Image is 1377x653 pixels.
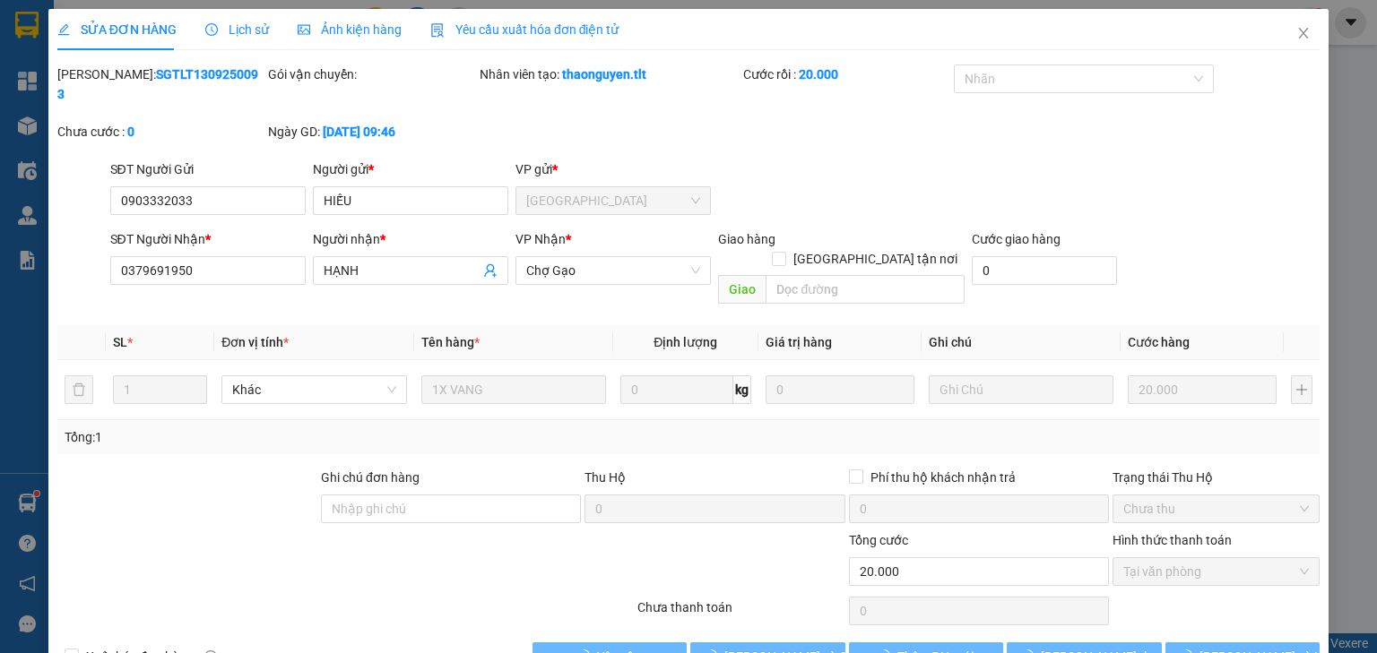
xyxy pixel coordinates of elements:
[110,229,306,249] div: SĐT Người Nhận
[321,470,420,485] label: Ghi chú đơn hàng
[430,23,445,38] img: icon
[57,22,177,37] span: SỬA ĐƠN HÀNG
[57,122,264,142] div: Chưa cước :
[766,375,914,404] input: 0
[430,22,619,37] span: Yêu cầu xuất hóa đơn điện tử
[483,263,498,278] span: user-add
[1291,375,1312,404] button: plus
[718,232,775,246] span: Giao hàng
[766,335,832,349] span: Giá trị hàng
[636,597,846,629] div: Chưa thanh toán
[113,335,127,349] span: SL
[323,125,395,139] b: [DATE] 09:46
[313,159,508,179] div: Người gửi
[421,335,480,349] span: Tên hàng
[65,427,533,447] div: Tổng: 1
[321,494,581,523] input: Ghi chú đơn hàng
[972,232,1061,246] label: Cước giao hàng
[1113,533,1232,547] label: Hình thức thanh toán
[110,159,306,179] div: SĐT Người Gửi
[766,275,965,304] input: Dọc đường
[221,335,289,349] span: Đơn vị tính
[1123,495,1309,522] span: Chưa thu
[849,533,908,547] span: Tổng cước
[922,325,1121,360] th: Ghi chú
[1123,558,1309,585] span: Tại văn phòng
[515,159,711,179] div: VP gửi
[799,67,838,82] b: 20.000
[205,23,218,36] span: clock-circle
[1113,468,1320,487] div: Trạng thái Thu Hộ
[232,376,395,403] span: Khác
[313,229,508,249] div: Người nhận
[585,470,626,485] span: Thu Hộ
[1278,9,1329,59] button: Close
[972,256,1117,285] input: Cước giao hàng
[1296,26,1311,40] span: close
[718,275,766,304] span: Giao
[421,375,606,404] input: VD: Bàn, Ghế
[268,122,475,142] div: Ngày GD:
[786,249,965,269] span: [GEOGRAPHIC_DATA] tận nơi
[743,64,950,84] div: Cước rồi :
[480,64,740,84] div: Nhân viên tạo:
[57,67,258,101] b: SGTLT1309250093
[57,23,70,36] span: edit
[1128,335,1190,349] span: Cước hàng
[929,375,1113,404] input: Ghi Chú
[562,67,646,82] b: thaonguyen.tlt
[526,187,700,214] span: Sài Gòn
[863,468,1023,487] span: Phí thu hộ khách nhận trả
[526,257,700,284] span: Chợ Gạo
[57,64,264,104] div: [PERSON_NAME]:
[205,22,269,37] span: Lịch sử
[654,335,717,349] span: Định lượng
[65,375,93,404] button: delete
[127,125,134,139] b: 0
[268,64,475,84] div: Gói vận chuyển:
[298,22,402,37] span: Ảnh kiện hàng
[1128,375,1277,404] input: 0
[298,23,310,36] span: picture
[733,375,751,404] span: kg
[515,232,566,246] span: VP Nhận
